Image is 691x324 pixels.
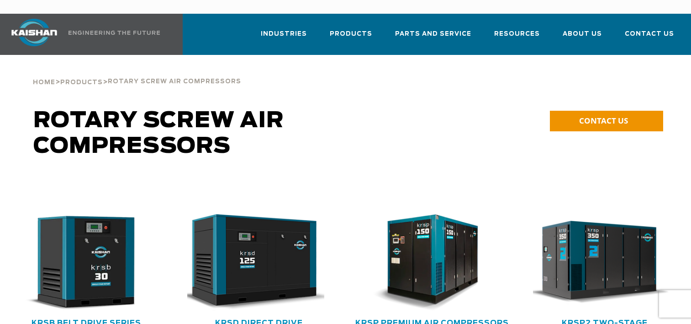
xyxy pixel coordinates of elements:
[494,29,540,39] span: Resources
[395,29,471,39] span: Parts and Service
[579,115,628,126] span: CONTACT US
[15,214,158,311] div: krsb30
[187,214,331,311] div: krsd125
[69,31,160,35] img: Engineering the future
[563,29,602,39] span: About Us
[108,79,241,85] span: Rotary Screw Air Compressors
[33,78,55,86] a: Home
[625,29,674,39] span: Contact Us
[494,22,540,53] a: Resources
[330,29,372,39] span: Products
[33,80,55,86] span: Home
[60,80,103,86] span: Products
[360,214,504,311] div: krsp150
[33,55,241,90] div: > >
[330,22,372,53] a: Products
[625,22,674,53] a: Contact Us
[60,78,103,86] a: Products
[8,214,152,311] img: krsb30
[550,111,663,131] a: CONTACT US
[533,214,676,311] div: krsp350
[180,214,324,311] img: krsd125
[261,22,307,53] a: Industries
[353,214,497,311] img: krsp150
[261,29,307,39] span: Industries
[563,22,602,53] a: About Us
[395,22,471,53] a: Parts and Service
[33,110,284,157] span: Rotary Screw Air Compressors
[526,214,670,311] img: krsp350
